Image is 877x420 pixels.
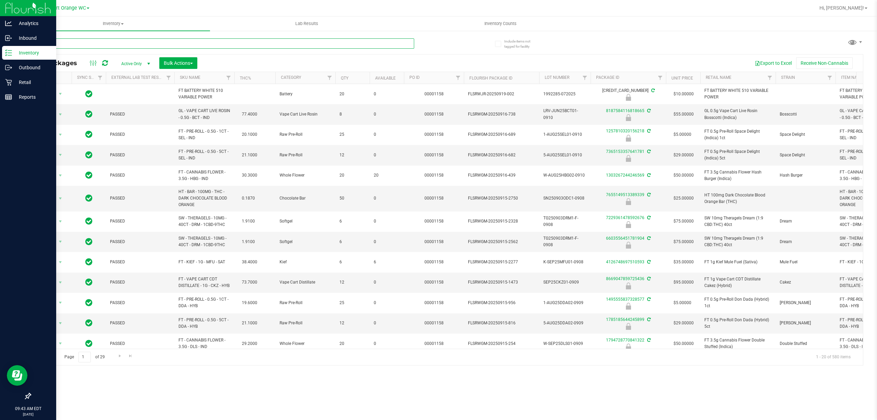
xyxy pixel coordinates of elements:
div: Newly Received [590,242,667,249]
span: select [56,319,65,328]
span: FT 3.5g Cannabis Flower Double Stuffed (Indica) [704,337,771,350]
p: Inventory [12,49,53,57]
span: Sync from Compliance System [646,149,651,154]
div: Newly Received [590,221,667,228]
span: In Sync [85,150,92,160]
span: $95.00000 [670,277,697,287]
span: Sync from Compliance System [646,317,651,322]
span: $55.00000 [670,109,697,119]
span: select [56,150,65,160]
span: FT - KIEF - 1G - MFU - SAT [178,259,230,265]
span: In Sync [85,298,92,308]
a: 00001158 [424,300,444,305]
span: Vape Cart Live Rosin [280,111,331,118]
input: Search Package ID, Item Name, SKU, Lot or Part Number... [30,38,414,49]
span: Raw Pre-Roll [280,131,331,138]
div: [CREDIT_CARD_NUMBER] [590,87,667,101]
span: PASSED [110,195,170,202]
span: select [56,257,65,267]
span: In Sync [85,237,92,247]
button: Export to Excel [750,57,796,69]
span: FLSRWGM-20250915-2750 [468,195,535,202]
span: $75.00000 [670,237,697,247]
span: 21.1000 [238,318,261,328]
span: 29.2000 [238,339,261,349]
span: 8 [339,111,366,118]
span: FLSRWGM-20250916-738 [468,111,535,118]
span: PASSED [110,259,170,265]
span: $75.00000 [670,216,697,226]
span: FT - PRE-ROLL - 0.5G - 5CT - SEL - IND [178,148,230,161]
button: Bulk Actions [159,57,197,69]
span: FLSRWGM-20250915-816 [468,320,535,326]
span: $5.00000 [670,130,695,140]
div: Launch Hold [590,344,667,350]
span: FT 1g Kief Mule Fuel (Sativa) [704,259,771,265]
a: 1794728770841322 [606,338,644,343]
span: Space Delight [780,152,831,158]
a: 4126748697510593 [606,260,644,264]
span: Space Delight [780,131,831,138]
span: FLSRWGM-20250915-2562 [468,239,535,245]
span: 0 [374,340,400,347]
span: Bosscotti [780,111,831,118]
a: 1495555837328577 [606,297,644,302]
span: PASSED [110,300,170,306]
span: In Sync [85,257,92,267]
span: select [56,339,65,348]
span: Inventory [16,21,210,27]
span: TG250903DRM1-F-0908 [543,235,586,248]
span: 0 [374,131,400,138]
a: 1257810320156218 [606,129,644,133]
div: Newly Received [590,114,667,121]
span: W-SEP25DLS01-0909 [543,340,586,347]
span: $5.00000 [670,298,695,308]
a: PO ID [409,75,420,80]
span: Dream [780,218,831,225]
span: Dream [780,239,831,245]
span: 0 [374,279,400,286]
span: Page of 29 [59,352,110,362]
a: Strain [781,75,795,80]
span: $50.00000 [670,339,697,349]
span: FT - PRE-ROLL - 0.5G - 1CT - DDA - HYB [178,296,230,309]
span: 6 [374,259,400,265]
a: SKU Name [180,75,200,80]
span: 30.3000 [238,170,261,180]
span: 0 [374,320,400,326]
span: PASSED [110,152,170,158]
span: FT 0.5g Pre-Roll Space Delight (Indica) 5ct [704,148,771,161]
a: Filter [764,72,776,84]
div: Launch Hold [590,198,667,205]
span: Raw Pre-Roll [280,300,331,306]
span: Bulk Actions [164,60,193,66]
span: 0 [374,152,400,158]
span: In Sync [85,216,92,226]
span: select [56,278,65,287]
a: Unit Price [671,76,693,81]
span: Sync from Compliance System [646,173,651,178]
span: W-AUG25HBG02-0910 [543,172,586,179]
span: FLSRWGM-20250915-956 [468,300,535,306]
span: In Sync [85,89,92,99]
span: In Sync [85,109,92,119]
span: 0 [374,218,400,225]
inline-svg: Inventory [5,49,12,56]
span: Sync from Compliance System [650,88,655,93]
span: FLSRWGM-20250915-1473 [468,279,535,286]
a: Filter [824,72,836,84]
span: Sync from Compliance System [646,297,651,302]
span: FT BATTERY WHITE 510 VARIABLE POWER [178,87,230,100]
span: FLSRWGM-20250915-2328 [468,218,535,225]
span: FLSRWJR-20250919-002 [468,91,535,97]
span: Softgel [280,239,331,245]
inline-svg: Reports [5,94,12,100]
inline-svg: Retail [5,79,12,86]
span: Sync from Compliance System [646,192,651,197]
span: $35.00000 [670,257,697,267]
span: Inventory Counts [475,21,526,27]
span: $10.00000 [670,89,697,99]
span: Kief [280,259,331,265]
a: 6603556451781904 [606,236,644,241]
a: Filter [95,72,106,84]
